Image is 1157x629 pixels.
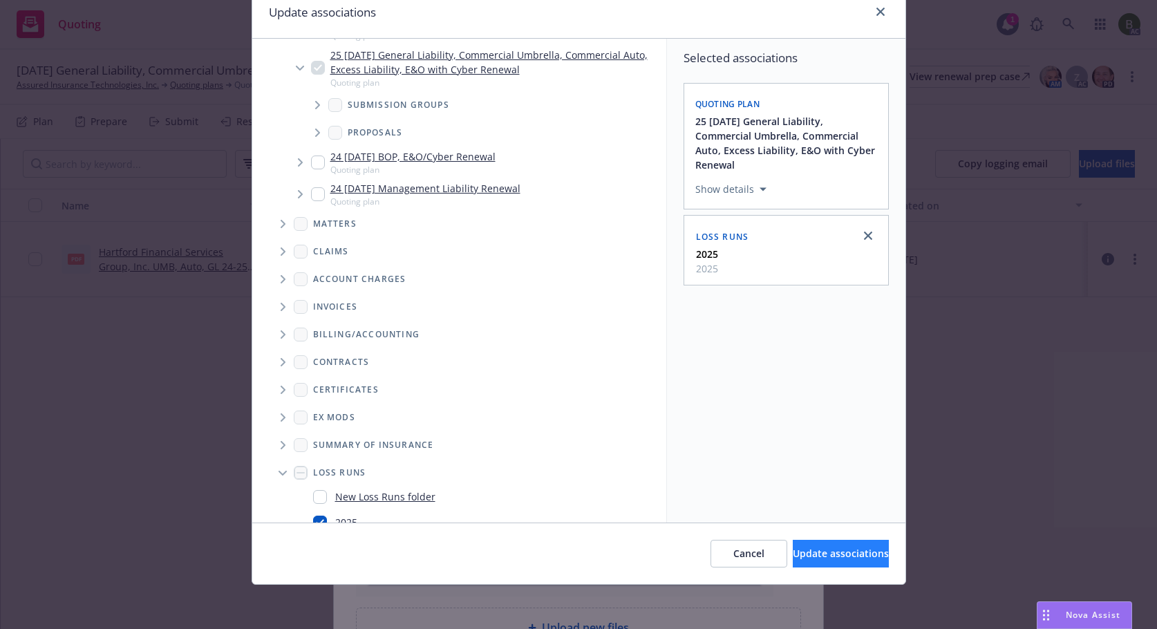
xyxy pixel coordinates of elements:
[696,247,718,261] strong: 2025
[696,231,749,243] span: Loss Runs
[313,330,420,339] span: Billing/Accounting
[313,358,370,366] span: Contracts
[335,489,435,504] a: New Loss Runs folder
[269,3,376,21] h1: Update associations
[695,98,760,110] span: Quoting plan
[696,261,718,276] span: 2025
[335,515,357,529] a: 2025
[313,386,379,394] span: Certificates
[711,540,787,567] button: Cancel
[313,413,355,422] span: Ex Mods
[313,303,358,311] span: Invoices
[1037,602,1055,628] div: Drag to move
[330,181,520,196] a: 24 [DATE] Management Liability Renewal
[313,469,366,477] span: Loss Runs
[684,50,889,66] span: Selected associations
[313,441,434,449] span: Summary of insurance
[313,220,357,228] span: Matters
[348,101,449,109] span: Submission groups
[348,129,403,137] span: Proposals
[313,275,406,283] span: Account charges
[793,540,889,567] button: Update associations
[793,547,889,560] span: Update associations
[695,114,880,172] button: 25 [DATE] General Liability, Commercial Umbrella, Commercial Auto, Excess Liability, E&O with Cyb...
[330,196,520,207] span: Quoting plan
[1066,609,1120,621] span: Nova Assist
[313,247,349,256] span: Claims
[252,321,666,565] div: Folder Tree Example
[733,547,764,560] span: Cancel
[330,149,496,164] a: 24 [DATE] BOP, E&O/Cyber Renewal
[860,227,876,244] a: close
[872,3,889,20] a: close
[1037,601,1132,629] button: Nova Assist
[690,181,772,198] button: Show details
[330,164,496,176] span: Quoting plan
